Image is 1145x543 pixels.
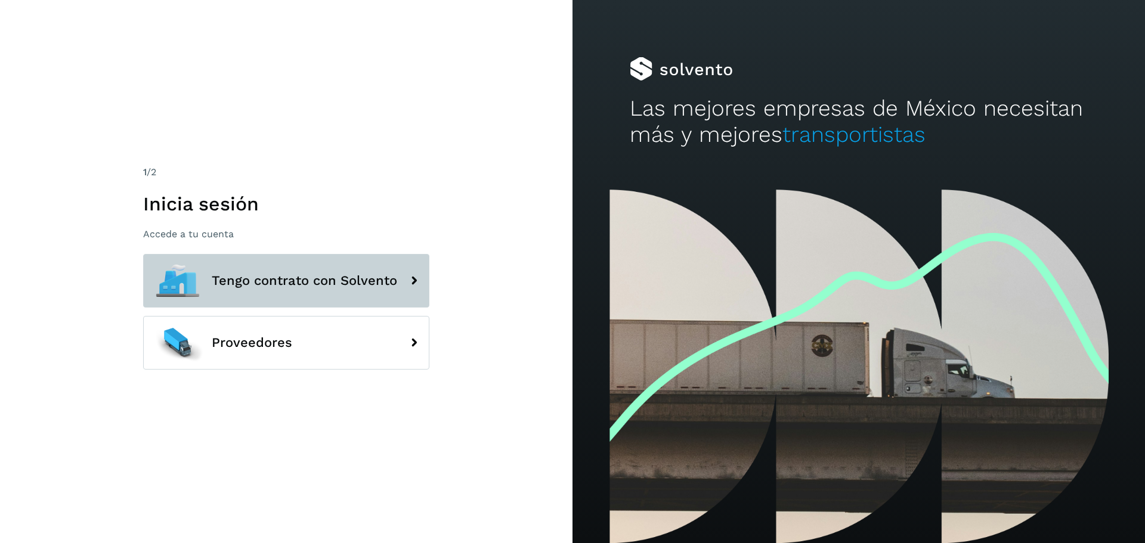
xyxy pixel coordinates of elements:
h2: Las mejores empresas de México necesitan más y mejores [630,95,1088,148]
span: transportistas [782,122,926,147]
button: Proveedores [143,316,429,370]
h1: Inicia sesión [143,193,429,215]
span: Tengo contrato con Solvento [212,274,397,288]
button: Tengo contrato con Solvento [143,254,429,308]
span: 1 [143,166,147,178]
p: Accede a tu cuenta [143,228,429,240]
div: /2 [143,165,429,179]
span: Proveedores [212,336,292,350]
